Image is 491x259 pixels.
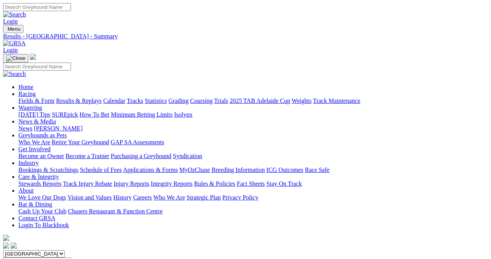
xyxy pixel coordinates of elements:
[8,26,20,32] span: Menu
[169,97,189,104] a: Grading
[113,180,149,187] a: Injury Reports
[145,97,167,104] a: Statistics
[305,167,329,173] a: Race Safe
[68,208,163,214] a: Chasers Restaurant & Function Centre
[111,153,171,159] a: Purchasing a Greyhound
[266,167,303,173] a: ICG Outcomes
[18,208,488,215] div: Bar & Dining
[18,201,52,208] a: Bar & Dining
[18,208,66,214] a: Cash Up Your Club
[103,97,125,104] a: Calendar
[123,167,178,173] a: Applications & Forms
[18,173,59,180] a: Care & Integrity
[18,139,488,146] div: Greyhounds as Pets
[214,97,228,104] a: Trials
[237,180,265,187] a: Fact Sheets
[3,40,26,47] img: GRSA
[18,194,66,201] a: We Love Our Dogs
[3,25,23,33] button: Toggle navigation
[18,125,488,132] div: News & Media
[113,194,131,201] a: History
[18,187,34,194] a: About
[18,97,54,104] a: Fields & Form
[18,215,55,221] a: Contact GRSA
[80,167,122,173] a: Schedule of Fees
[18,111,50,118] a: [DATE] Tips
[153,194,185,201] a: Who We Are
[3,63,71,71] input: Search
[3,11,26,18] img: Search
[3,71,26,78] img: Search
[18,160,39,166] a: Industry
[18,104,42,111] a: Wagering
[18,180,61,187] a: Stewards Reports
[18,125,32,132] a: News
[111,139,164,145] a: GAP SA Assessments
[266,180,302,187] a: Stay On Track
[127,97,143,104] a: Tracks
[3,243,9,249] img: facebook.svg
[190,97,213,104] a: Coursing
[67,194,112,201] a: Vision and Values
[18,180,488,187] div: Care & Integrity
[18,194,488,201] div: About
[6,55,25,61] img: Close
[34,125,82,132] a: [PERSON_NAME]
[18,84,33,90] a: Home
[52,111,78,118] a: SUREpick
[18,91,36,97] a: Racing
[80,111,110,118] a: How To Bet
[3,33,488,40] a: Results - [GEOGRAPHIC_DATA] - Summary
[18,167,488,173] div: Industry
[18,132,67,139] a: Greyhounds as Pets
[173,153,202,159] a: Syndication
[3,3,71,11] input: Search
[292,97,312,104] a: Weights
[3,18,18,25] a: Login
[18,153,64,159] a: Become an Owner
[194,180,235,187] a: Rules & Policies
[18,97,488,104] div: Racing
[18,153,488,160] div: Get Involved
[63,180,112,187] a: Track Injury Rebate
[11,243,17,249] img: twitter.svg
[212,167,265,173] a: Breeding Information
[30,54,36,60] img: logo-grsa-white.png
[133,194,152,201] a: Careers
[187,194,221,201] a: Strategic Plan
[18,118,56,125] a: News & Media
[174,111,192,118] a: Isolynx
[18,146,51,152] a: Get Involved
[18,139,50,145] a: Who We Are
[179,167,210,173] a: MyOzChase
[111,111,172,118] a: Minimum Betting Limits
[18,167,78,173] a: Bookings & Scratchings
[3,47,18,53] a: Login
[18,111,488,118] div: Wagering
[151,180,192,187] a: Integrity Reports
[3,235,9,241] img: logo-grsa-white.png
[230,97,290,104] a: 2025 TAB Adelaide Cup
[56,97,102,104] a: Results & Replays
[313,97,360,104] a: Track Maintenance
[222,194,258,201] a: Privacy Policy
[3,54,28,63] button: Toggle navigation
[18,222,69,228] a: Login To Blackbook
[52,139,109,145] a: Retire Your Greyhound
[66,153,109,159] a: Become a Trainer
